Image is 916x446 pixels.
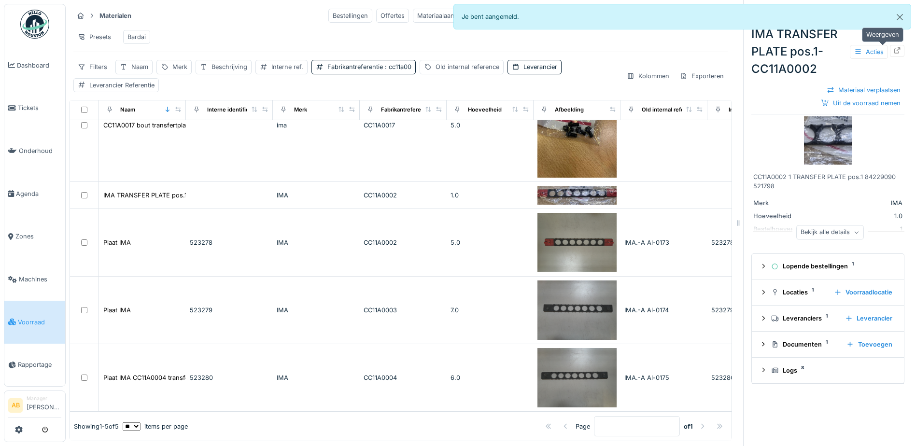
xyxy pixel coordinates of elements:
div: 523280 [190,373,269,382]
div: Materiaal verplaatsen [823,84,904,97]
span: Onderhoud [19,146,61,155]
div: 523278 [711,238,790,247]
div: Interne ref. [271,62,303,71]
div: Plaat IMA [103,306,131,315]
div: Filters [73,60,112,74]
img: Plaat IMA CC11A0004 transfer plate [537,348,617,407]
button: Close [889,4,911,30]
span: Zones [15,232,61,241]
div: Hoeveelheid [753,211,826,221]
div: Lopende bestellingen [771,262,892,271]
summary: Leveranciers1Leverancier [756,309,900,327]
a: Tickets [4,87,65,130]
a: Rapportage [4,344,65,387]
div: IMA.-A Al-0174 [624,306,704,315]
div: Interne identificator [207,106,259,114]
div: CC11A0002 1 TRANSFER PLATE pos.1 84229090 521798 [753,172,902,191]
img: IMA TRANSFER PLATE pos.1- CC11A0002 [804,116,852,165]
span: Dashboard [17,61,61,70]
div: 1.0 [451,191,530,200]
div: Naam [120,106,135,114]
div: 1.0 [830,211,902,221]
div: IMA TRANSFER PLATE pos.1- CC11A0002 [103,191,225,200]
span: Voorraad [18,318,61,327]
div: Plaat IMA CC11A0004 transfer plate [103,373,207,382]
div: IMA.-A Al-0175 [624,373,704,382]
div: Bardai [127,32,146,42]
span: Machines [19,275,61,284]
strong: Materialen [96,11,135,20]
div: 7.0 [451,306,530,315]
div: Plaat IMA [103,238,131,247]
div: Manager [27,395,61,402]
summary: Locaties1Voorraadlocatie [756,283,900,301]
div: 5.0 [451,121,530,130]
a: Agenda [4,172,65,215]
div: Leverancier [841,312,896,325]
summary: Logs8 [756,362,900,379]
a: Onderhoud [4,129,65,172]
div: Old internal reference [436,62,499,71]
div: Naam [131,62,148,71]
div: Materiaalaanvragen [413,9,479,23]
div: IMA [277,373,356,382]
div: Bekijk alle details [796,225,864,239]
div: Merk [294,106,307,114]
div: Kolommen [622,69,674,83]
div: Leverancier [523,62,557,71]
div: Locaties [771,288,826,297]
span: Tickets [18,103,61,112]
a: Machines [4,258,65,301]
div: IMA.-A Al-0173 [624,238,704,247]
div: CC11A0017 bout transfertplate [103,121,191,130]
a: Dashboard [4,44,65,87]
div: Showing 1 - 5 of 5 [74,422,119,431]
span: : cc11a00 [383,63,411,70]
div: Toevoegen [843,338,896,351]
div: Acties [850,45,888,59]
div: Merk [172,62,187,71]
div: Page [576,422,590,431]
summary: Documenten1Toevoegen [756,335,900,353]
div: Fabrikantreferentie [381,106,431,114]
div: CC11A0002 [364,191,443,200]
a: AB Manager[PERSON_NAME] [8,395,61,418]
img: CC11A0017 bout transfertplate [537,72,617,178]
div: 523278 [190,238,269,247]
a: Voorraad [4,301,65,344]
div: Leverancier Referentie [89,81,155,90]
div: Leveranciers [771,314,837,323]
img: Plaat IMA [537,213,617,272]
strong: of 1 [684,422,693,431]
summary: Lopende bestellingen1 [756,258,900,276]
div: Documenten [771,340,839,349]
div: Beschrijving [211,62,247,71]
div: IMA [277,306,356,315]
div: IMA [830,198,902,208]
span: Rapportage [18,360,61,369]
div: Bestellingen [328,9,372,23]
div: 523279 [190,306,269,315]
div: Voorraadlocatie [830,286,896,299]
div: Je bent aangemeld. [453,4,912,29]
div: Afbeelding [555,106,584,114]
div: IMA [277,191,356,200]
a: Zones [4,215,65,258]
div: CC11A0004 [364,373,443,382]
div: ima [277,121,356,130]
div: Uit de voorraad nemen [817,97,904,110]
div: CC11A0002 [364,238,443,247]
div: Hoeveelheid [468,106,502,114]
div: Offertes [376,9,409,23]
div: items per page [123,422,188,431]
img: Plaat IMA [537,280,617,340]
div: 523279 [711,306,790,315]
div: CC11A0003 [364,306,443,315]
div: Merk [753,198,826,208]
div: Old internal reference [642,106,700,114]
div: Logs [771,366,892,375]
li: [PERSON_NAME] [27,395,61,416]
div: 6.0 [451,373,530,382]
li: AB [8,398,23,413]
div: Weergeven [862,28,903,42]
